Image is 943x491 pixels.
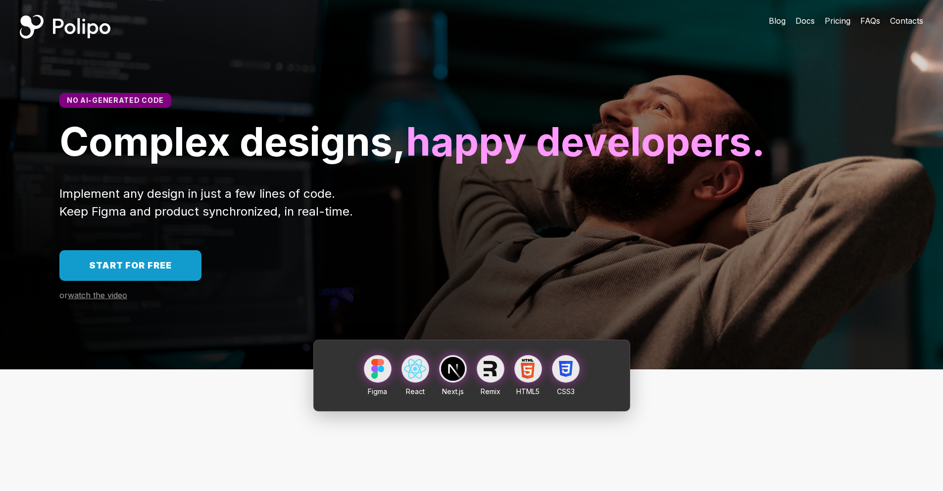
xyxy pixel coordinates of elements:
a: Blog [769,15,786,27]
a: Pricing [825,15,850,27]
span: HTML5 [516,387,540,396]
span: Start for free [89,260,172,270]
span: No AI-generated code [67,96,164,104]
span: happy developers. [406,117,765,165]
span: Next.js [442,387,464,396]
span: CSS3 [557,387,575,396]
span: React [406,387,425,396]
span: Docs [795,16,815,26]
span: Blog [769,16,786,26]
span: Figma [368,387,387,396]
span: FAQs [860,16,880,26]
a: Start for free [59,250,201,281]
span: Implement any design in just a few lines of code. Keep Figma and product synchronized, in real-time. [59,186,353,219]
span: Contacts [890,16,923,26]
span: watch the video [68,290,127,300]
a: Contacts [890,15,923,27]
span: Pricing [825,16,850,26]
a: Docs [795,15,815,27]
a: FAQs [860,15,880,27]
a: orwatch the video [59,291,127,300]
span: Remix [481,387,500,396]
span: or [59,290,68,300]
span: Complex designs, [59,117,406,165]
